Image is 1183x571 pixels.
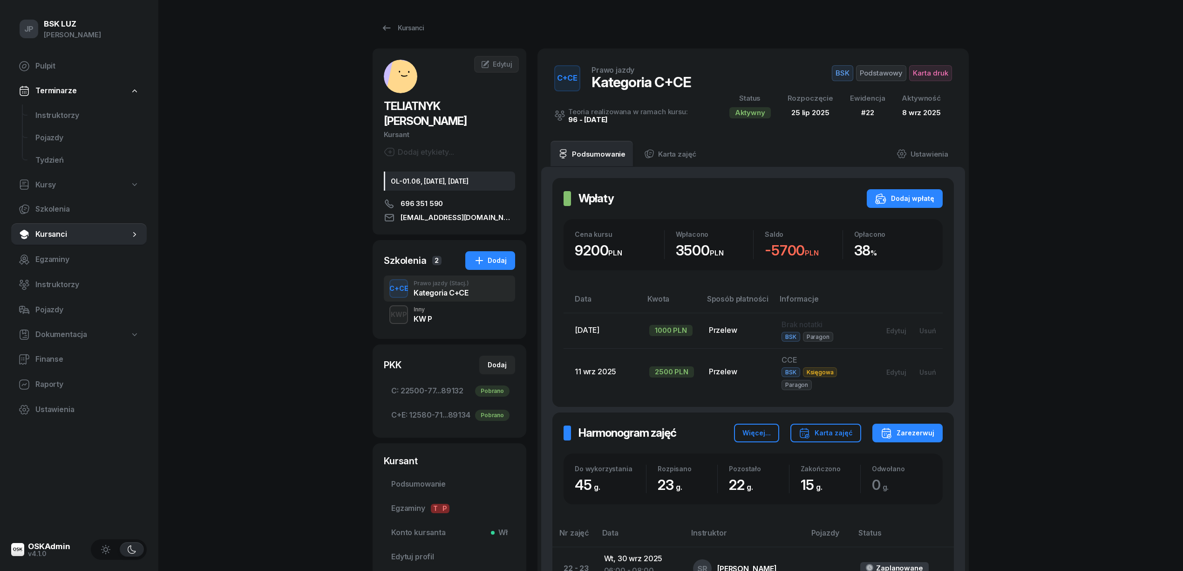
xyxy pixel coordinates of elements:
[432,256,442,265] span: 2
[389,279,408,298] button: C+CE
[889,141,956,167] a: Ustawienia
[919,368,936,376] div: Usuń
[373,19,432,37] a: Kursanci
[28,550,70,557] div: v4.1.0
[710,248,724,257] small: PLN
[11,543,24,556] img: logo-xs@2x.png
[384,473,515,495] a: Podsumowanie
[384,212,515,223] a: [EMAIL_ADDRESS][DOMAIN_NAME]
[782,355,797,365] span: CCE
[782,380,812,390] span: Paragon
[431,504,440,513] span: T
[384,454,515,468] div: Kursant
[676,230,754,238] div: Wpłacono
[384,380,515,402] a: C:22500-77...89132Pobrano
[35,304,139,316] span: Pojazdy
[564,293,642,313] th: Data
[391,551,508,563] span: Edytuj profil
[791,108,829,117] span: 25 lip 2025
[649,325,693,336] div: 1000 PLN
[591,74,691,90] div: Kategoria C+CE
[387,309,411,320] div: KWP
[414,307,432,312] div: Inny
[686,527,805,547] th: Instruktor
[734,424,779,442] button: Więcej...
[384,522,515,544] a: Konto kursantaWł
[747,482,753,492] small: g.
[782,367,800,377] span: BSK
[384,254,427,267] div: Szkolenia
[414,289,469,296] div: Kategoria C+CE
[391,409,407,421] span: C+E:
[391,409,508,421] span: 12580-71...89134
[11,299,147,321] a: Pojazdy
[28,149,147,172] a: Tydzień
[803,332,833,342] span: Paragon
[853,527,954,547] th: Status
[11,80,147,102] a: Terminarze
[701,293,774,313] th: Sposób płatności
[401,212,515,223] span: [EMAIL_ADDRESS][DOMAIN_NAME]
[709,366,767,378] div: Przelew
[742,427,771,439] div: Więcej...
[35,85,76,97] span: Terminarze
[575,242,664,259] div: 9200
[854,242,932,259] div: 38
[575,465,646,473] div: Do wykorzystania
[575,367,616,376] span: 11 wrz 2025
[35,132,139,144] span: Pojazdy
[384,275,515,302] button: C+CEPrawo jazdy(Stacj.)Kategoria C+CE
[35,404,139,416] span: Ustawienia
[902,92,941,104] div: Aktywność
[551,141,633,167] a: Podsumowanie
[676,482,682,492] small: g.
[28,104,147,127] a: Instruktorzy
[11,348,147,371] a: Finanse
[35,279,139,291] span: Instruktorzy
[495,527,508,539] span: Wł
[880,323,913,338] button: Edytuj
[35,179,56,191] span: Kursy
[488,359,507,371] div: Dodaj
[575,476,605,493] span: 45
[658,476,687,493] span: 23
[384,172,515,191] div: OL-01.06, [DATE], [DATE]
[608,248,622,257] small: PLN
[35,60,139,72] span: Pulpit
[909,65,952,81] span: Karta druk
[475,385,510,397] div: Pobrano
[28,127,147,149] a: Pojazdy
[28,543,70,550] div: OSKAdmin
[35,228,130,241] span: Kursanci
[902,107,941,119] div: 8 wrz 2025
[384,497,515,520] a: EgzaminyTP
[11,174,147,196] a: Kursy
[384,129,515,141] div: Kursant
[594,482,600,492] small: g.
[401,198,443,209] span: 696 351 590
[774,293,872,313] th: Informacje
[765,242,843,259] div: -5700
[709,324,767,337] div: Przelew
[676,242,754,259] div: 3500
[449,281,469,286] span: (Stacj.)
[554,65,580,91] button: C+CE
[872,465,931,473] div: Odwołano
[832,65,952,81] button: BSKPodstawowyKarta druk
[44,29,101,41] div: [PERSON_NAME]
[867,189,943,208] button: Dodaj wpłatę
[474,255,507,266] div: Dodaj
[389,305,408,324] button: KWP
[637,141,704,167] a: Karta zajęć
[384,404,515,427] a: C+E:12580-71...89134Pobrano
[391,385,508,397] span: 22500-77...89132
[474,56,519,73] a: Edytuj
[391,478,508,490] span: Podsumowanie
[35,110,139,122] span: Instruktorzy
[440,504,449,513] span: P
[11,248,147,271] a: Egzaminy
[872,476,894,493] span: 0
[575,230,664,238] div: Cena kursu
[856,65,906,81] span: Podstawowy
[414,315,432,323] div: KW P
